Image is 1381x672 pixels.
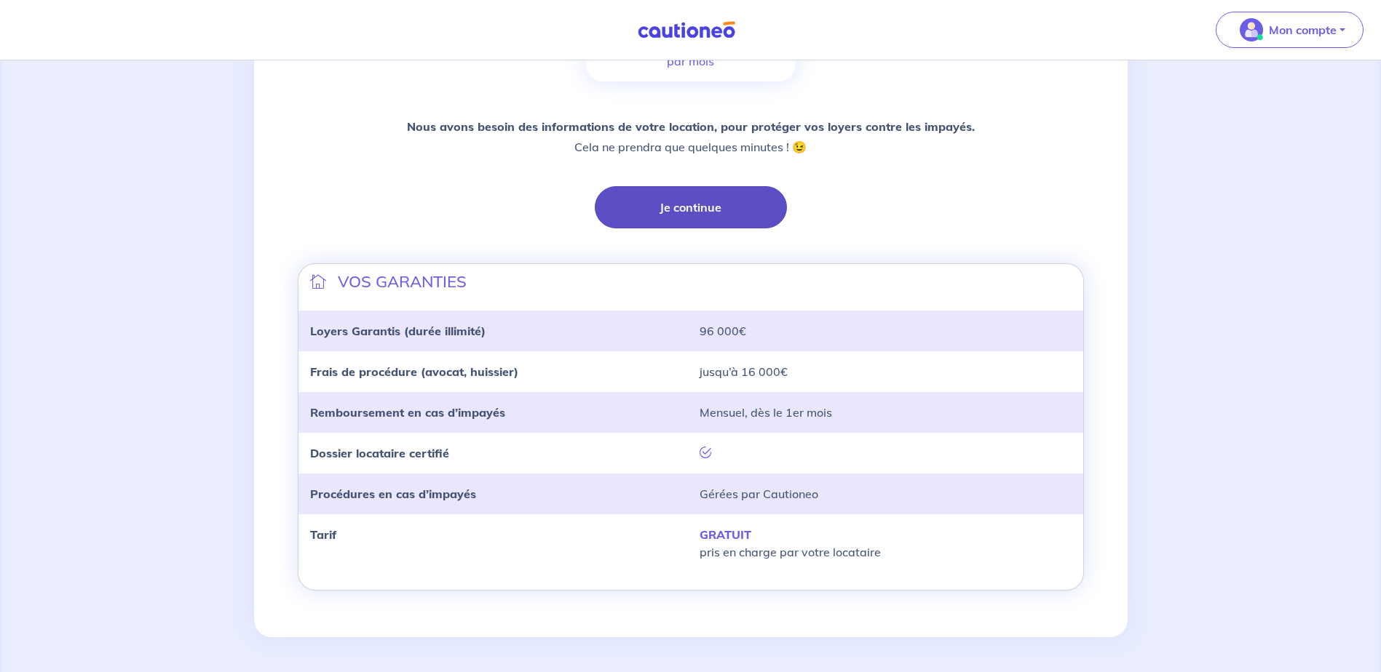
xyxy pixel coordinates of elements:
[667,52,714,70] p: par mois
[632,21,741,39] img: Cautioneo
[700,404,1072,421] p: Mensuel, dès le 1er mois
[310,527,336,542] strong: Tarif
[1240,18,1263,41] img: illu_account_valid_menu.svg
[1216,12,1364,48] button: illu_account_valid_menu.svgMon compte
[310,487,476,501] strong: Procédures en cas d’impayés
[310,364,518,379] strong: Frais de procédure (avocat, huissier)
[407,116,975,157] p: Cela ne prendra que quelques minutes ! 😉
[700,527,751,542] strong: GRATUIT
[338,270,467,293] p: VOS GARANTIES
[700,485,1072,503] p: Gérées par Cautioneo
[595,186,787,228] button: Je continue
[700,526,1072,561] p: pris en charge par votre locataire
[310,405,505,420] strong: Remboursement en cas d’impayés
[407,119,975,134] strong: Nous avons besoin des informations de votre location, pour protéger vos loyers contre les impayés.
[700,363,1072,380] p: jusqu’à 16 000€
[1269,21,1337,39] p: Mon compte
[310,324,486,338] strong: Loyers Garantis (durée illimité)
[700,322,1072,340] p: 96 000€
[310,446,449,460] strong: Dossier locataire certifié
